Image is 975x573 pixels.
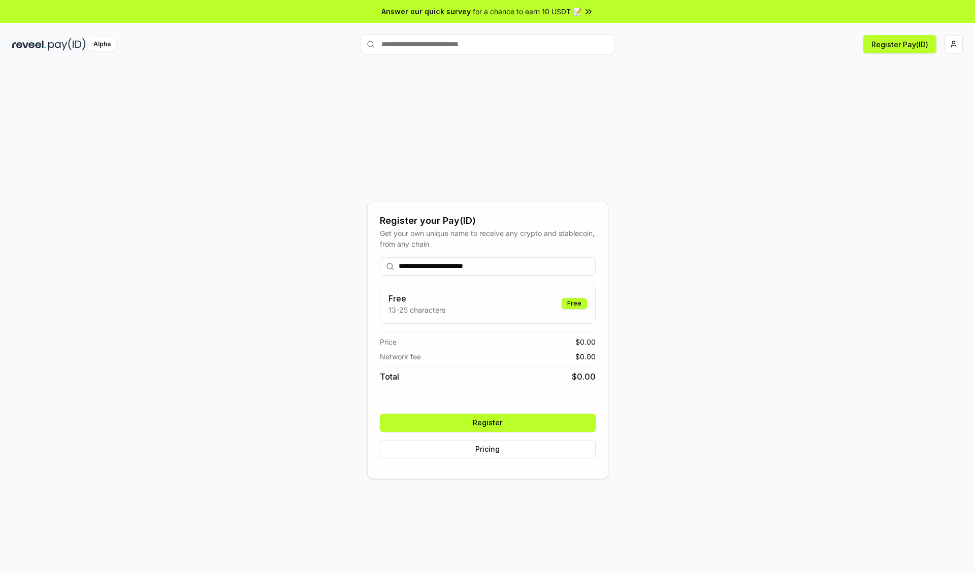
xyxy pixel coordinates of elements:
[380,351,421,362] span: Network fee
[12,38,46,51] img: reveel_dark
[380,414,596,432] button: Register
[380,214,596,228] div: Register your Pay(ID)
[575,351,596,362] span: $ 0.00
[575,336,596,347] span: $ 0.00
[380,336,397,347] span: Price
[380,228,596,249] div: Get your own unique name to receive any crypto and stablecoin, from any chain
[562,298,587,309] div: Free
[380,440,596,458] button: Pricing
[572,370,596,383] span: $ 0.00
[88,38,116,51] div: Alpha
[381,6,471,17] span: Answer our quick survey
[388,292,445,305] h3: Free
[473,6,581,17] span: for a chance to earn 10 USDT 📝
[380,370,399,383] span: Total
[48,38,86,51] img: pay_id
[388,305,445,315] p: 13-25 characters
[863,35,936,53] button: Register Pay(ID)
